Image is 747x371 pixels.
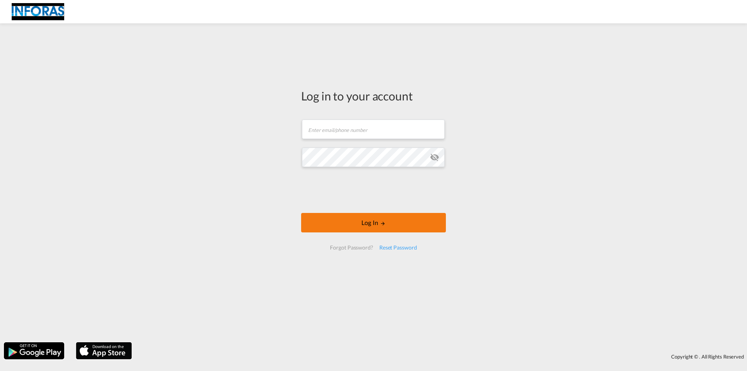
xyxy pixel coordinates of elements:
[376,241,420,255] div: Reset Password
[12,3,64,21] img: eff75c7098ee11eeb65dd1c63e392380.jpg
[3,341,65,360] img: google.png
[301,213,446,232] button: LOGIN
[75,341,133,360] img: apple.png
[302,120,445,139] input: Enter email/phone number
[430,153,439,162] md-icon: icon-eye-off
[136,350,747,363] div: Copyright © . All Rights Reserved
[314,175,433,205] iframe: reCAPTCHA
[301,88,446,104] div: Log in to your account
[327,241,376,255] div: Forgot Password?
